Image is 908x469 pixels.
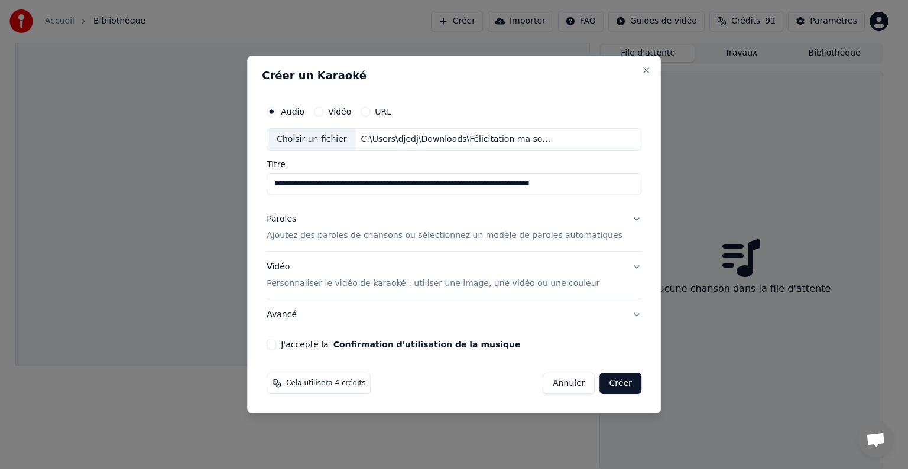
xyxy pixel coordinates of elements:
[286,379,365,388] span: Cela utilisera 4 crédits
[375,108,391,116] label: URL
[262,70,646,81] h2: Créer un Karaoké
[267,129,356,150] div: Choisir un fichier
[267,261,599,289] div: Vidéo
[333,340,521,349] button: J'accepte la
[281,108,304,116] label: Audio
[267,252,641,299] button: VidéoPersonnaliser le vidéo de karaoké : utiliser une image, une vidéo ou une couleur
[267,278,599,289] p: Personnaliser le vidéo de karaoké : utiliser une image, une vidéo ou une couleur
[267,213,296,225] div: Paroles
[281,340,520,349] label: J'accepte la
[328,108,351,116] label: Vidéo
[356,133,557,145] div: C:\Users\djedj\Downloads\Félicitation ma soeur. (11832) (2)\Félicitations ma soeur (écrite et int...
[543,373,595,394] button: Annuler
[267,299,641,330] button: Avancé
[267,160,641,168] label: Titre
[267,204,641,251] button: ParolesAjoutez des paroles de chansons ou sélectionnez un modèle de paroles automatiques
[600,373,641,394] button: Créer
[267,230,622,242] p: Ajoutez des paroles de chansons ou sélectionnez un modèle de paroles automatiques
